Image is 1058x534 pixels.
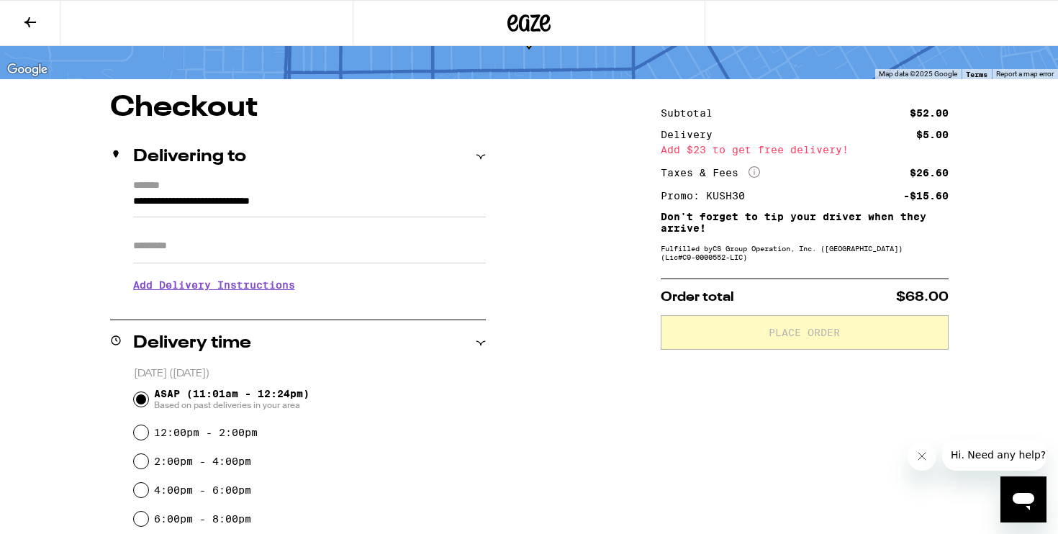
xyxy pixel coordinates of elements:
span: Based on past deliveries in your area [154,399,309,411]
p: We'll contact you at [PHONE_NUMBER] when we arrive [133,302,486,313]
a: Terms [966,70,987,78]
div: Fulfilled by CS Group Operation, Inc. ([GEOGRAPHIC_DATA]) (Lic# C9-0000552-LIC ) [661,244,949,261]
p: [DATE] ([DATE]) [134,367,486,381]
div: $5.00 [916,130,949,140]
label: 12:00pm - 2:00pm [154,427,258,438]
label: 4:00pm - 6:00pm [154,484,251,496]
iframe: Message from company [942,439,1046,471]
h3: Add Delivery Instructions [133,268,486,302]
span: Place Order [769,327,840,338]
a: Report a map error [996,70,1054,78]
iframe: Close message [908,442,936,471]
label: 6:00pm - 8:00pm [154,513,251,525]
h1: Checkout [110,94,486,122]
div: $26.60 [910,168,949,178]
div: Subtotal [661,108,723,118]
h2: Delivery time [133,335,251,352]
span: Map data ©2025 Google [879,70,957,78]
label: 2:00pm - 4:00pm [154,456,251,467]
div: -$15.60 [903,191,949,201]
span: $68.00 [896,291,949,304]
span: ASAP (11:01am - 12:24pm) [154,388,309,411]
img: Google [4,60,51,79]
p: Don't forget to tip your driver when they arrive! [661,211,949,234]
div: $52.00 [910,108,949,118]
a: Open this area in Google Maps (opens a new window) [4,60,51,79]
div: Taxes & Fees [661,166,760,179]
div: Delivery [661,130,723,140]
button: Place Order [661,315,949,350]
h2: Delivering to [133,148,246,166]
iframe: Button to launch messaging window [1000,476,1046,522]
div: Add $23 to get free delivery! [661,145,949,155]
div: Promo: KUSH30 [661,191,755,201]
span: Order total [661,291,734,304]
